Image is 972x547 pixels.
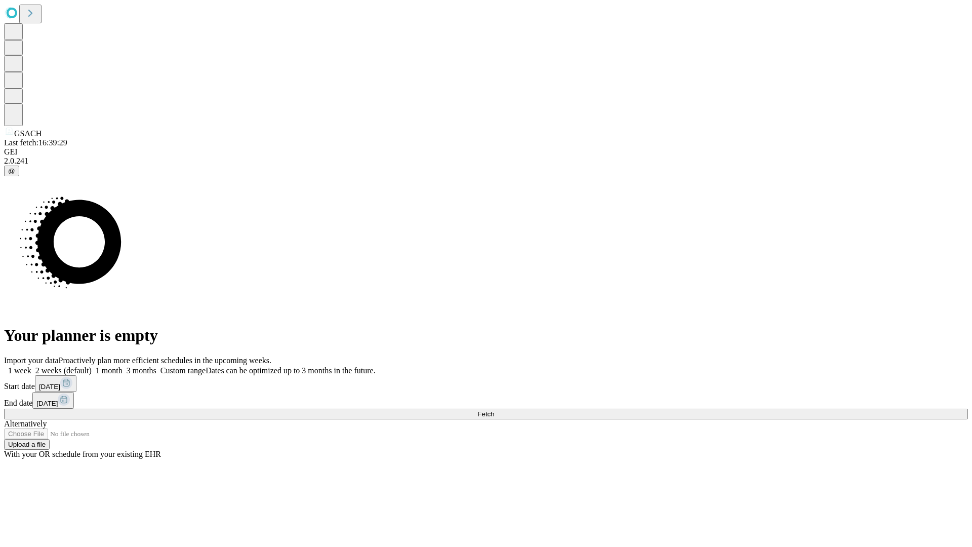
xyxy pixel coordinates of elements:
[4,326,968,345] h1: Your planner is empty
[4,147,968,157] div: GEI
[32,392,74,409] button: [DATE]
[4,138,67,147] span: Last fetch: 16:39:29
[4,419,47,428] span: Alternatively
[96,366,123,375] span: 1 month
[4,392,968,409] div: End date
[477,410,494,418] span: Fetch
[8,366,31,375] span: 1 week
[4,439,50,450] button: Upload a file
[206,366,375,375] span: Dates can be optimized up to 3 months in the future.
[35,375,76,392] button: [DATE]
[36,400,58,407] span: [DATE]
[14,129,42,138] span: GSACH
[127,366,156,375] span: 3 months
[4,166,19,176] button: @
[4,409,968,419] button: Fetch
[59,356,271,365] span: Proactively plan more efficient schedules in the upcoming weeks.
[35,366,92,375] span: 2 weeks (default)
[4,356,59,365] span: Import your data
[4,450,161,458] span: With your OR schedule from your existing EHR
[39,383,60,390] span: [DATE]
[4,157,968,166] div: 2.0.241
[4,375,968,392] div: Start date
[160,366,206,375] span: Custom range
[8,167,15,175] span: @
